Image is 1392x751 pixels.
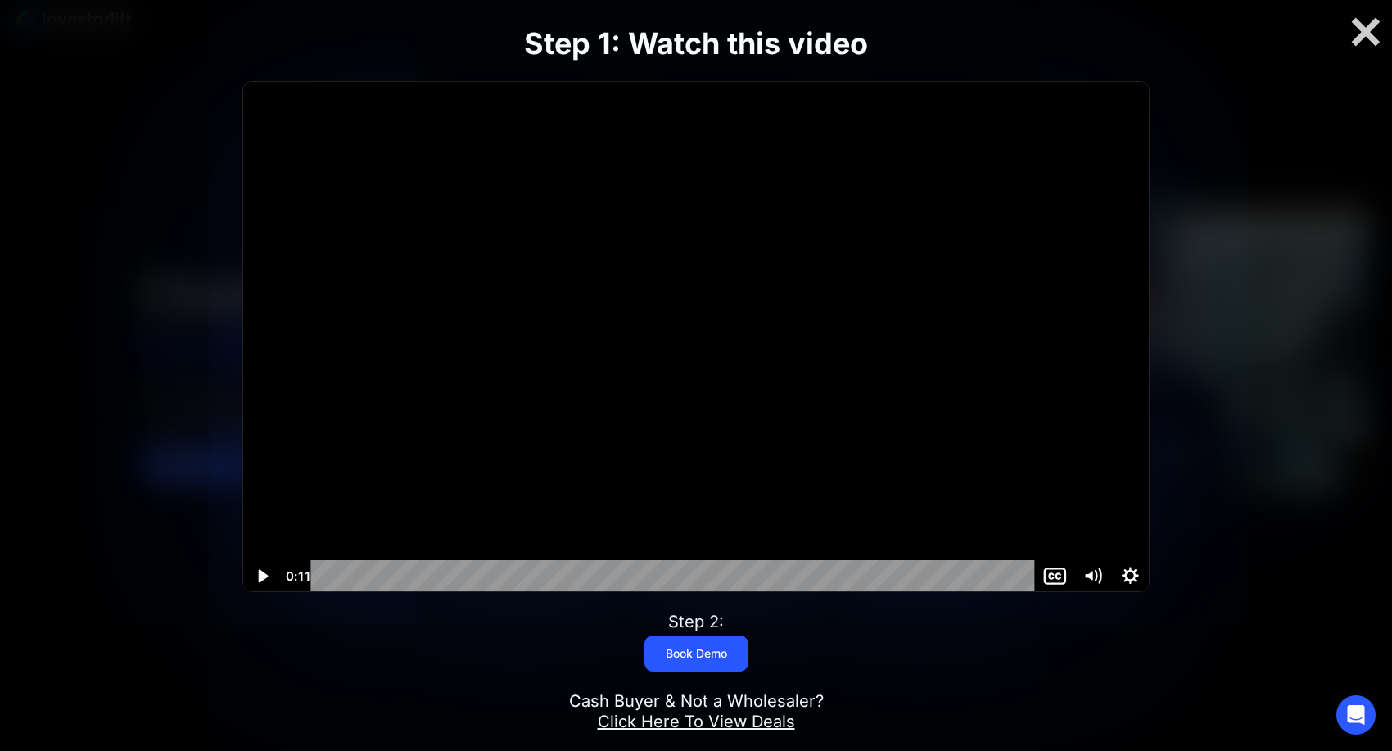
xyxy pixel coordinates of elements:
[644,636,748,672] a: Book Demo
[1073,560,1111,592] button: Mute
[569,691,824,732] div: Cash Buyer & Not a Wholesaler?
[1036,560,1073,592] button: Show captions menu
[668,612,724,632] div: Step 2:
[524,25,868,61] strong: Step 1: Watch this video
[1336,695,1376,735] div: Open Intercom Messenger
[243,560,281,592] button: Play Video
[1111,560,1149,592] button: Show settings menu
[325,560,1027,592] div: Playbar
[598,712,795,731] a: Click Here To View Deals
